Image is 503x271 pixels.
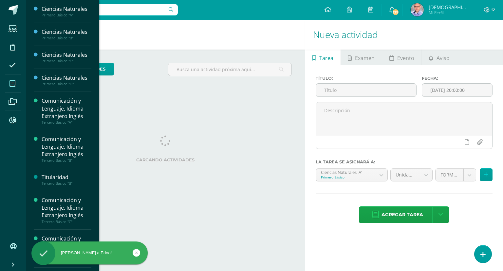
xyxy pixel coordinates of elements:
a: Ciencias NaturalesPrimero Básico "C" [42,51,91,63]
a: Comunicación y Lenguaje, Idioma Extranjero InglésTercero Básico "A" [42,97,91,124]
span: Unidad 3 [396,169,415,181]
a: Evento [382,50,421,65]
div: Titularidad [42,174,91,181]
div: Primero Básico "B" [42,36,91,40]
div: Primero Básico "A" [42,13,91,17]
span: Tarea [319,50,333,66]
a: Comunicación y Lenguaje, Idioma Extranjero InglésTercero Básico "C" [42,197,91,224]
span: FORMATIVO (60.0%) [440,169,458,181]
span: Aviso [437,50,450,66]
span: Agregar tarea [382,207,423,223]
div: Tercero Básico "C" [42,219,91,224]
input: Título [316,84,417,96]
a: Ciencias NaturalesPrimero Básico "D" [42,74,91,86]
input: Busca una actividad próxima aquí... [168,63,291,76]
input: Fecha de entrega [422,84,492,96]
div: [PERSON_NAME] a Edoo! [31,250,148,256]
div: Comunicación y Lenguaje, Idioma Extranjero Inglés [42,197,91,219]
div: Primero Básico [321,175,370,179]
a: Comunicación y Lenguaje, Idioma Extranjero InglésTercero Básico "D" [42,235,91,262]
a: TitularidadTercero Básico "B" [42,174,91,186]
div: Tercero Básico "B" [42,181,91,186]
label: Cargando actividades [39,157,292,162]
label: Fecha: [422,76,493,81]
div: Comunicación y Lenguaje, Idioma Extranjero Inglés [42,135,91,158]
a: Aviso [421,50,456,65]
label: La tarea se asignará a: [316,159,493,164]
input: Busca un usuario... [30,4,178,15]
span: Examen [355,50,375,66]
span: [DEMOGRAPHIC_DATA] [429,4,468,10]
span: Evento [397,50,414,66]
a: FORMATIVO (60.0%) [436,169,476,181]
h1: Actividades [34,20,297,50]
div: Ciencias Naturales [42,28,91,36]
span: Mi Perfil [429,10,468,15]
label: Título: [316,76,417,81]
h1: Nueva actividad [313,20,495,50]
img: 6631882797e12c53e037b4c09ade73fd.png [411,3,424,16]
div: Primero Básico "C" [42,59,91,63]
a: Ciencias NaturalesPrimero Básico "A" [42,5,91,17]
a: Examen [341,50,382,65]
a: Ciencias NaturalesPrimero Básico "B" [42,28,91,40]
span: 129 [392,9,399,16]
div: Comunicación y Lenguaje, Idioma Extranjero Inglés [42,97,91,120]
div: Ciencias Naturales [42,74,91,82]
a: Comunicación y Lenguaje, Idioma Extranjero InglésTercero Básico "B" [42,135,91,163]
div: Ciencias Naturales [42,5,91,13]
div: Tercero Básico "A" [42,120,91,125]
div: Comunicación y Lenguaje, Idioma Extranjero Inglés [42,235,91,258]
div: Tercero Básico "B" [42,158,91,163]
a: Ciencias Naturales 'A'Primero Básico [316,169,387,181]
div: Primero Básico "D" [42,82,91,86]
a: Unidad 3 [391,169,432,181]
div: Ciencias Naturales 'A' [321,169,370,175]
a: Tarea [305,50,341,65]
div: Ciencias Naturales [42,51,91,59]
